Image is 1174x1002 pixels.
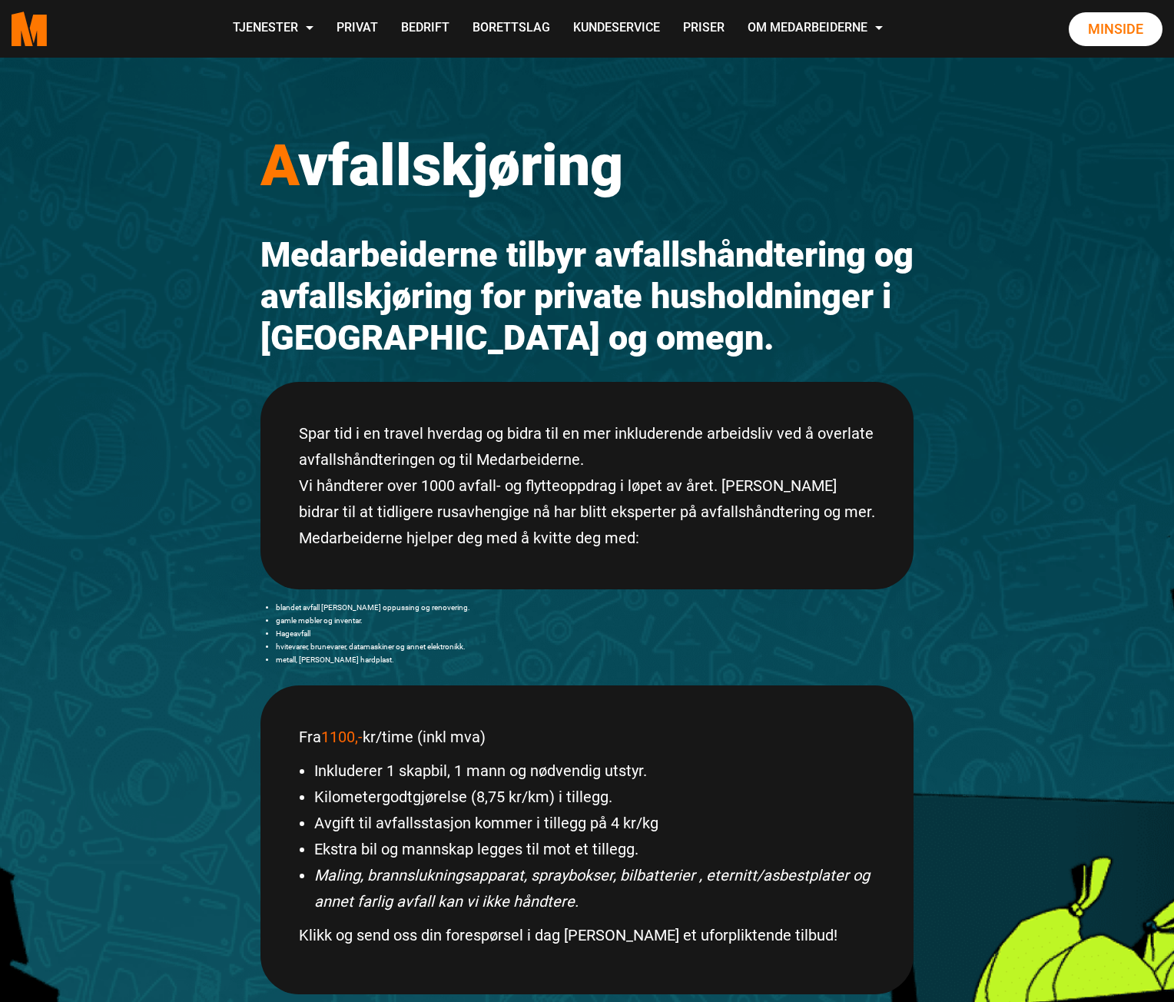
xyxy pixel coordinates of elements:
[260,131,298,199] span: A
[461,2,562,56] a: Borettslag
[1069,12,1162,46] a: Minside
[260,234,914,359] h2: Medarbeiderne tilbyr avfallshåndtering og avfallskjøring for private husholdninger i [GEOGRAPHIC_...
[276,614,914,627] li: gamle møbler og inventar.
[314,836,875,862] li: Ekstra bil og mannskap legges til mot et tillegg.
[314,784,875,810] li: Kilometergodtgjørelse (8,75 kr/km) i tillegg.
[299,922,875,948] p: Klikk og send oss din forespørsel i dag [PERSON_NAME] et uforpliktende tilbud!
[736,2,894,56] a: Om Medarbeiderne
[321,728,363,746] span: 1100,-
[299,724,875,750] p: Fra kr/time (inkl mva)
[276,640,914,653] li: hvitevarer, brunevarer, datamaskiner og annet elektronikk.
[276,653,914,666] li: metall, [PERSON_NAME] hardplast.
[260,382,914,589] div: Spar tid i en travel hverdag og bidra til en mer inkluderende arbeidsliv ved å overlate avfallshå...
[314,866,870,911] em: Maling, brannslukningsapparat, spraybokser, bilbatterier , eternitt/asbestplater og annet farlig ...
[390,2,461,56] a: Bedrift
[325,2,390,56] a: Privat
[672,2,736,56] a: Priser
[221,2,325,56] a: Tjenester
[276,601,914,614] li: blandet avfall [PERSON_NAME] oppussing og renovering.
[314,758,875,784] li: Inkluderer 1 skapbil, 1 mann og nødvendig utstyr.
[276,627,914,640] li: Hageavfall
[260,131,914,200] h1: vfallskjøring
[562,2,672,56] a: Kundeservice
[314,810,875,836] li: Avgift til avfallsstasjon kommer i tillegg på 4 kr/kg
